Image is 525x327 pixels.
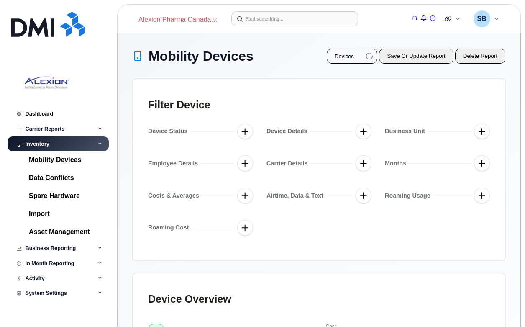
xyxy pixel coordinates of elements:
span: Device Details [266,127,314,136]
span: Costs & Averages [148,191,206,200]
span: Months [385,159,411,168]
span: Device Status [148,127,194,136]
span: Airtime, Data & Text [266,191,332,200]
span: Business Unit [385,127,431,136]
div: Filter Device [148,94,218,116]
span: Employee Details [148,159,205,168]
span: Mobility Devices [149,49,264,64]
button: Delete Report [449,49,505,64]
span: Roaming Usage [385,191,437,200]
span: Carrier Details [266,159,314,168]
span: Delete Report [457,52,497,60]
div: Device Overview [148,288,241,310]
span: Devices [310,49,347,64]
span: Save or Update Report [373,52,439,60]
button: Save or Update Report [365,49,447,64]
span: Roaming Cost [148,223,195,232]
